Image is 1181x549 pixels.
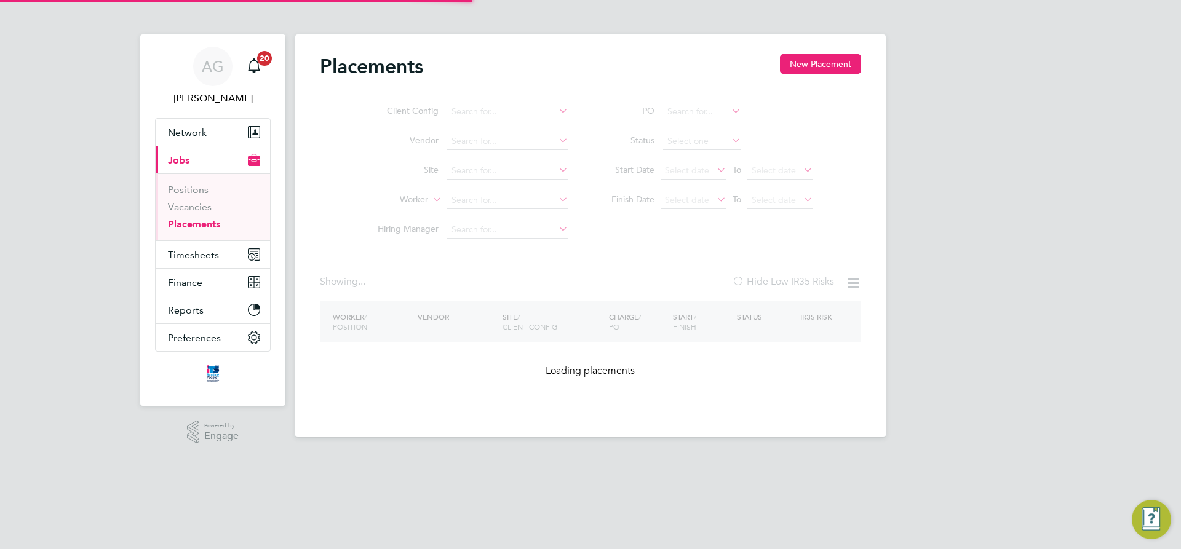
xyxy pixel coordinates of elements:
[320,275,368,288] div: Showing
[156,146,270,173] button: Jobs
[155,91,271,106] span: Andy Graham
[732,275,834,288] label: Hide Low IR35 Risks
[168,304,204,316] span: Reports
[168,201,212,213] a: Vacancies
[1132,500,1171,539] button: Engage Resource Center
[168,332,221,344] span: Preferences
[168,154,189,166] span: Jobs
[156,269,270,296] button: Finance
[168,127,207,138] span: Network
[204,431,239,441] span: Engage
[780,54,861,74] button: New Placement
[156,324,270,351] button: Preferences
[156,173,270,240] div: Jobs
[358,275,365,288] span: ...
[168,277,202,288] span: Finance
[156,296,270,323] button: Reports
[155,47,271,106] a: AG[PERSON_NAME]
[320,54,423,79] h2: Placements
[140,34,285,406] nav: Main navigation
[204,364,221,384] img: itsconstruction-logo-retina.png
[155,364,271,384] a: Go to home page
[168,184,209,196] a: Positions
[204,421,239,431] span: Powered by
[168,218,220,230] a: Placements
[202,58,224,74] span: AG
[242,47,266,86] a: 20
[257,51,272,66] span: 20
[168,249,219,261] span: Timesheets
[156,241,270,268] button: Timesheets
[156,119,270,146] button: Network
[187,421,239,444] a: Powered byEngage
